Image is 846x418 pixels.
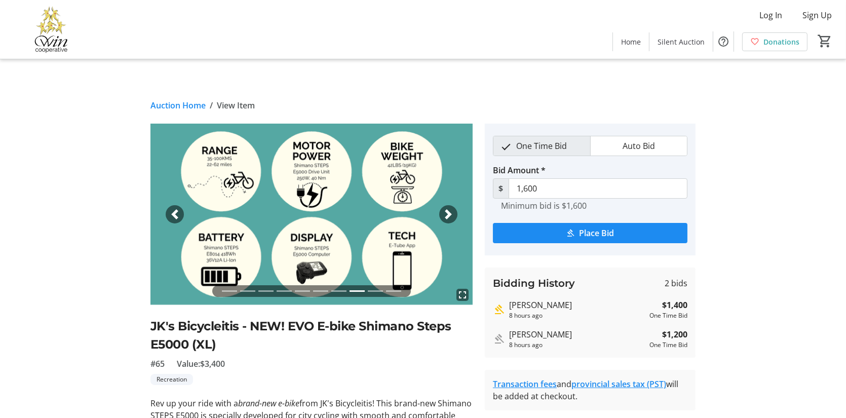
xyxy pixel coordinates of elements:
[493,303,505,316] mat-icon: Highest bid
[150,358,165,370] span: #65
[751,7,790,23] button: Log In
[580,227,614,239] span: Place Bid
[759,9,782,21] span: Log In
[617,136,661,156] span: Auto Bid
[662,299,687,311] strong: $1,400
[621,36,641,47] span: Home
[794,7,840,23] button: Sign Up
[493,333,505,345] mat-icon: Outbid
[493,178,509,199] span: $
[802,9,832,21] span: Sign Up
[510,136,573,156] span: One Time Bid
[6,4,96,55] img: Victoria Women In Need Community Cooperative's Logo
[150,99,206,111] a: Auction Home
[509,328,645,340] div: [PERSON_NAME]
[713,31,734,52] button: Help
[493,276,575,291] h3: Bidding History
[662,328,687,340] strong: $1,200
[210,99,213,111] span: /
[217,99,255,111] span: View Item
[150,317,473,354] h2: JK's Bicycleitis - NEW! EVO E-bike Shimano Steps E5000 (XL)
[493,378,557,390] a: Transaction fees
[816,32,834,50] button: Cart
[150,124,473,305] img: Image
[649,340,687,350] div: One Time Bid
[493,378,687,402] div: and will be added at checkout.
[509,311,645,320] div: 8 hours ago
[150,374,193,385] tr-label-badge: Recreation
[665,277,687,289] span: 2 bids
[742,32,807,51] a: Donations
[456,289,469,301] mat-icon: fullscreen
[658,36,705,47] span: Silent Auction
[501,201,587,211] tr-hint: Minimum bid is $1,600
[493,164,546,176] label: Bid Amount *
[649,32,713,51] a: Silent Auction
[238,398,299,409] em: brand-new e-bike
[649,311,687,320] div: One Time Bid
[571,378,666,390] a: provincial sales tax (PST)
[177,358,225,370] span: Value: $3,400
[763,36,799,47] span: Donations
[493,223,687,243] button: Place Bid
[509,340,645,350] div: 8 hours ago
[613,32,649,51] a: Home
[509,299,645,311] div: [PERSON_NAME]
